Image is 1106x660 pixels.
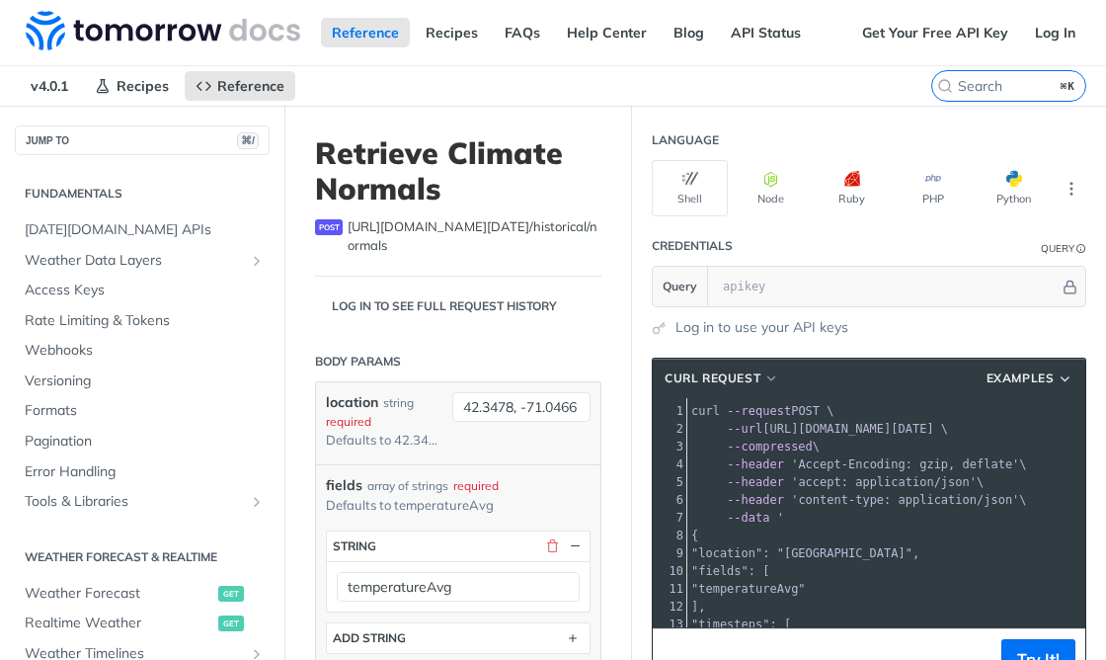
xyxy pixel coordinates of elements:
[675,317,848,338] a: Log in to use your API keys
[84,71,180,101] a: Recipes
[652,160,728,216] button: Shell
[20,71,79,101] span: v4.0.1
[1041,241,1086,256] div: QueryInformation
[543,537,561,555] button: Delete
[383,394,414,412] div: string
[653,420,686,438] div: 2
[333,538,376,553] div: string
[691,493,1027,507] span: \
[777,511,784,525] span: '
[15,487,270,517] a: Tools & LibrariesShow subpages for Tools & Libraries
[691,404,720,418] span: curl
[15,396,270,426] a: Formats
[653,509,686,527] div: 7
[691,546,919,560] span: "location": "[GEOGRAPHIC_DATA]",
[218,616,244,631] span: get
[1060,277,1080,296] button: Hide
[653,580,686,598] div: 11
[15,246,270,276] a: Weather Data LayersShow subpages for Weather Data Layers
[895,160,971,216] button: PHP
[25,281,265,300] span: Access Keys
[15,457,270,487] a: Error Handling
[727,511,769,525] span: --data
[15,427,270,456] a: Pagination
[367,477,448,495] div: array of strings
[326,413,371,431] div: required
[727,404,791,418] span: --request
[315,297,557,315] div: Log in to see full request history
[327,532,590,561] button: string
[691,529,698,542] span: {
[937,78,953,94] svg: Search
[26,11,300,50] img: Tomorrow.io Weather API Docs
[327,623,590,653] button: ADD string
[1056,76,1080,96] kbd: ⌘K
[691,564,769,578] span: "fields": [
[25,492,244,512] span: Tools & Libraries
[653,562,686,580] div: 10
[15,336,270,366] a: Webhooks
[25,251,244,271] span: Weather Data Layers
[814,160,890,216] button: Ruby
[326,431,437,451] div: Defaults to 42.3478, -71.0466
[653,402,686,420] div: 1
[326,496,494,516] div: Defaults to temperatureAvg
[25,220,265,240] span: [DATE][DOMAIN_NAME] APIs
[1076,244,1086,254] i: Information
[851,18,1019,47] a: Get Your Free API Key
[25,462,265,482] span: Error Handling
[691,618,791,631] span: "timesteps": [
[25,614,213,633] span: Realtime Weather
[326,475,362,496] span: fields
[249,253,265,269] button: Show subpages for Weather Data Layers
[713,267,1060,306] input: apikey
[653,473,686,491] div: 5
[218,586,244,602] span: get
[15,367,270,396] a: Versioning
[25,584,213,604] span: Weather Forecast
[25,401,265,421] span: Formats
[15,276,270,305] a: Access Keys
[663,18,715,47] a: Blog
[653,438,686,455] div: 3
[653,598,686,616] div: 12
[976,160,1052,216] button: Python
[691,475,984,489] span: \
[691,440,820,454] span: \
[691,582,806,596] span: "temperatureAvg"
[217,77,284,95] span: Reference
[691,404,834,418] span: POST \
[691,600,705,614] span: ],
[453,477,499,495] div: required
[727,422,762,436] span: --url
[663,278,697,295] span: Query
[556,18,658,47] a: Help Center
[566,537,584,555] button: Hide
[315,353,401,371] div: Body Params
[987,370,1055,387] span: Examples
[791,457,1019,471] span: 'Accept-Encoding: gzip, deflate'
[653,527,686,544] div: 8
[658,369,786,388] button: cURL Request
[653,544,686,562] div: 9
[1024,18,1086,47] a: Log In
[315,219,343,235] span: post
[727,475,784,489] span: --header
[15,579,270,609] a: Weather Forecastget
[321,18,410,47] a: Reference
[652,131,719,149] div: Language
[653,616,686,633] div: 13
[117,77,169,95] span: Recipes
[25,432,265,452] span: Pagination
[665,370,760,387] span: cURL Request
[237,132,259,149] span: ⌘/
[25,311,265,331] span: Rate Limiting & Tokens
[727,457,784,471] span: --header
[15,185,270,203] h2: Fundamentals
[25,341,265,361] span: Webhooks
[791,475,977,489] span: 'accept: application/json'
[691,457,1027,471] span: \
[720,18,812,47] a: API Status
[1063,180,1080,198] svg: More ellipsis
[185,71,295,101] a: Reference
